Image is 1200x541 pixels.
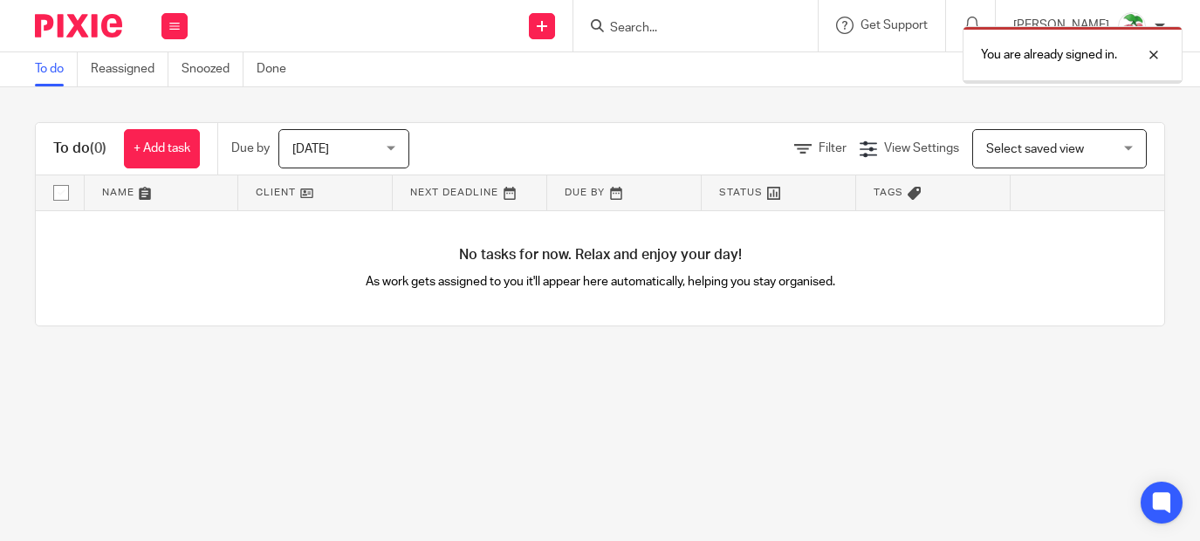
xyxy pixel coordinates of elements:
[986,143,1084,155] span: Select saved view
[1118,12,1146,40] img: Cherubi-Pokemon-PNG-Isolated-HD.png
[182,52,243,86] a: Snoozed
[981,46,1117,64] p: You are already signed in.
[231,140,270,157] p: Due by
[318,273,882,291] p: As work gets assigned to you it'll appear here automatically, helping you stay organised.
[292,143,329,155] span: [DATE]
[257,52,299,86] a: Done
[124,129,200,168] a: + Add task
[36,246,1164,264] h4: No tasks for now. Relax and enjoy your day!
[874,188,903,197] span: Tags
[35,52,78,86] a: To do
[35,14,122,38] img: Pixie
[884,142,959,154] span: View Settings
[819,142,847,154] span: Filter
[53,140,106,158] h1: To do
[91,52,168,86] a: Reassigned
[90,141,106,155] span: (0)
